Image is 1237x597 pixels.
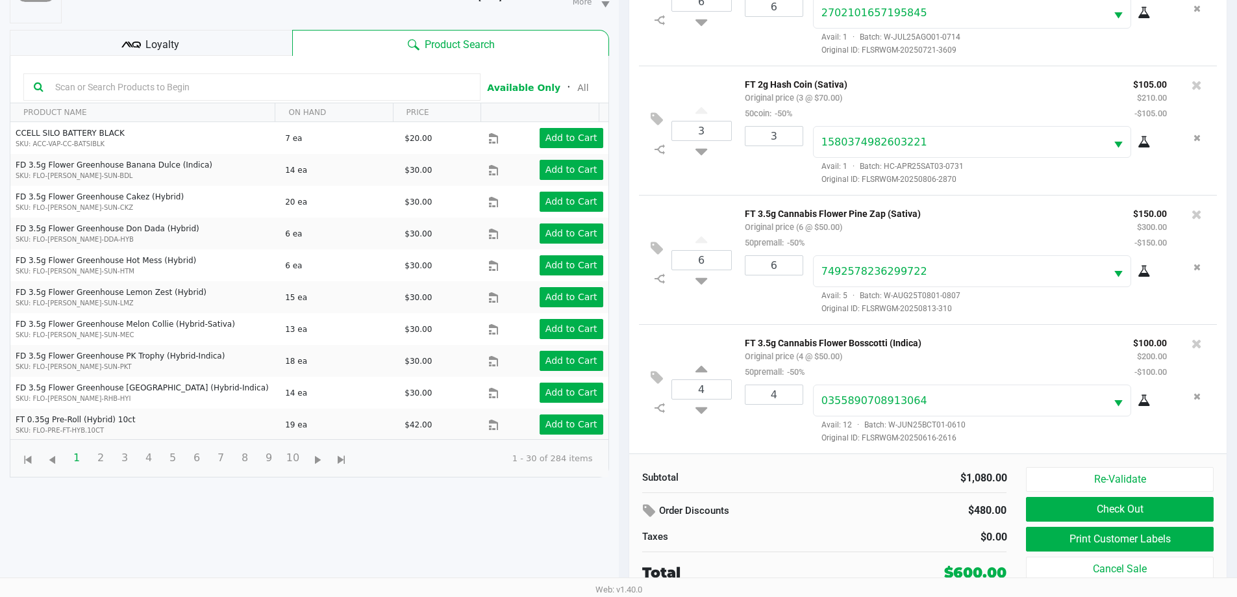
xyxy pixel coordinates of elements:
span: Go to the last page [329,445,354,470]
td: FD 3.5g Flower Greenhouse Banana Dulce (Indica) [10,154,279,186]
span: $30.00 [405,166,432,175]
td: FD 3.5g Flower Greenhouse PK Trophy (Hybrid-Indica) [10,345,279,377]
td: 20 ea [279,186,399,218]
p: $100.00 [1133,335,1167,348]
button: Select [1106,385,1131,416]
button: Remove the package from the orderLine [1188,255,1206,279]
span: $30.00 [405,229,432,238]
span: Original ID: FLSRWGM-20250806-2870 [813,173,1167,185]
app-button-loader: Add to Cart [545,387,597,398]
span: Page 7 [208,446,233,470]
th: PRODUCT NAME [10,103,275,122]
div: $480.00 [898,500,1006,522]
span: Page 10 [281,446,305,470]
td: FD 3.5g Flower Greenhouse Lemon Zest (Hybrid) [10,281,279,313]
span: Avail: 1 Batch: W-JUL25AGO01-0714 [813,32,960,42]
span: $30.00 [405,388,432,398]
span: Avail: 12 Batch: W-JUN25BCT01-0610 [813,420,966,429]
span: · [847,162,860,171]
button: Add to Cart [540,255,603,275]
p: SKU: FLO-[PERSON_NAME]-SUN-MEC [16,330,274,340]
span: Go to the first page [16,445,40,470]
span: $20.00 [405,134,432,143]
p: FT 2g Hash Coin (Sativa) [745,76,1114,90]
span: $30.00 [405,325,432,334]
app-button-loader: Add to Cart [545,355,597,366]
small: $200.00 [1137,351,1167,361]
span: · [852,420,864,429]
span: $30.00 [405,293,432,302]
span: Original ID: FLSRWGM-20250813-310 [813,303,1167,314]
button: Re-Validate [1026,467,1213,492]
span: Page 3 [112,446,137,470]
td: 14 ea [279,377,399,409]
button: All [577,81,588,95]
small: 50coin: [745,108,792,118]
small: Original price (6 @ $50.00) [745,222,842,232]
span: 7492578236299722 [821,265,927,277]
span: Page 9 [256,446,281,470]
p: SKU: FLO-[PERSON_NAME]-SUN-CKZ [16,203,274,212]
span: $42.00 [405,420,432,429]
button: Add to Cart [540,383,603,403]
span: Go to the last page [334,452,350,468]
td: FD 3.5g Flower Greenhouse Cakez (Hybrid) [10,186,279,218]
th: ON HAND [275,103,392,122]
app-button-loader: Add to Cart [545,419,597,429]
td: 14 ea [279,154,399,186]
td: FD 3.5g Flower Greenhouse Hot Mess (Hybrid) [10,249,279,281]
small: -$100.00 [1134,367,1167,377]
small: -$150.00 [1134,238,1167,248]
app-button-loader: Add to Cart [545,133,597,143]
span: Page 5 [160,446,185,470]
small: $300.00 [1137,222,1167,232]
span: Loyalty [145,37,179,53]
button: Select [1106,127,1131,157]
span: 0355890708913064 [821,394,927,407]
app-button-loader: Add to Cart [545,324,597,334]
span: -50% [771,108,792,118]
span: $30.00 [405,261,432,270]
small: Original price (4 @ $50.00) [745,351,842,361]
span: Web: v1.40.0 [595,585,642,594]
inline-svg: Split item qty to new line [649,270,671,287]
td: 13 ea [279,313,399,345]
small: $210.00 [1137,93,1167,103]
span: · [847,291,860,300]
span: Go to the next page [310,452,326,468]
div: $0.00 [834,529,1007,545]
p: SKU: FLO-[PERSON_NAME]-RHB-HYI [16,394,274,403]
div: $1,080.00 [834,470,1007,486]
inline-svg: Split item qty to new line [649,400,671,416]
div: $600.00 [944,562,1006,583]
p: $105.00 [1133,76,1167,90]
button: Print Customer Labels [1026,527,1213,552]
div: Data table [10,103,608,439]
span: · [847,32,860,42]
span: Go to the previous page [40,445,64,470]
input: Scan or Search Products to Begin [50,77,470,97]
td: 18 ea [279,345,399,377]
button: Add to Cart [540,160,603,180]
button: Select [1106,256,1131,286]
button: Add to Cart [540,351,603,371]
button: Add to Cart [540,319,603,339]
app-button-loader: Add to Cart [545,260,597,270]
app-button-loader: Add to Cart [545,292,597,302]
span: 2702101657195845 [821,6,927,19]
p: SKU: FLO-[PERSON_NAME]-SUN-BDL [16,171,274,181]
small: Original price (3 @ $70.00) [745,93,842,103]
span: -50% [784,367,805,377]
span: Go to the next page [305,445,330,470]
span: ᛫ [560,81,577,94]
td: 19 ea [279,409,399,440]
div: Total [642,562,873,583]
small: -$105.00 [1134,108,1167,118]
td: 6 ea [279,218,399,249]
span: Go to the previous page [44,452,60,468]
button: Add to Cart [540,192,603,212]
p: SKU: FLO-[PERSON_NAME]-SUN-LMZ [16,298,274,308]
span: -50% [784,238,805,248]
button: Remove the package from the orderLine [1188,385,1206,409]
inline-svg: Split item qty to new line [649,12,671,29]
